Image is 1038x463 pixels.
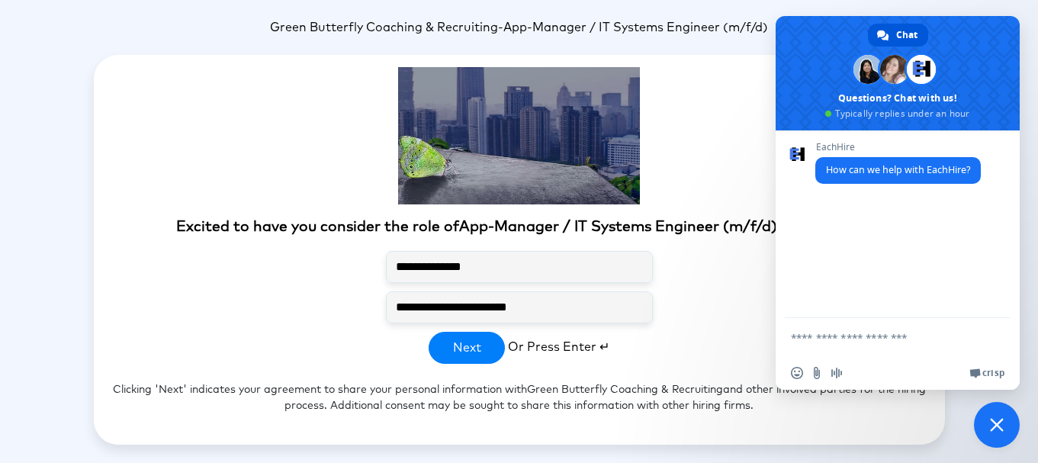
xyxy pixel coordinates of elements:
span: Green Butterfly Coaching & Recruiting [527,384,723,395]
span: Chat [896,24,917,47]
button: Next [429,332,505,364]
span: Crisp [982,367,1004,379]
span: EachHire [815,142,981,153]
textarea: Compose your message... [791,318,974,356]
a: Close chat [974,402,1020,448]
span: Audio message [831,367,843,379]
span: Or Press Enter ↵ [508,341,609,353]
p: - [94,18,945,37]
span: App-Manager / IT Systems Engineer (m/f/d) [503,21,768,34]
span: Insert an emoji [791,367,803,379]
a: Chat [868,24,928,47]
span: App-Manager / IT Systems Engineer (m/f/d) through us! [459,220,862,234]
span: How can we help with EachHire? [826,163,970,176]
span: Green Butterfly Coaching & Recruiting [270,21,498,34]
p: Clicking 'Next' indicates your agreement to share your personal information with and other involv... [94,364,945,432]
span: Send a file [811,367,823,379]
a: Crisp [969,367,1004,379]
p: Excited to have you consider the role of [94,217,945,239]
